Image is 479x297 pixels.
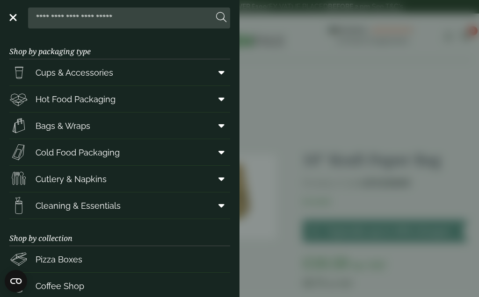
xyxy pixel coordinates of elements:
span: Cutlery & Napkins [36,173,107,185]
a: Bags & Wraps [9,113,230,139]
span: Bags & Wraps [36,120,90,132]
button: Open CMP widget [5,270,27,292]
img: Paper_carriers.svg [9,116,28,135]
span: Cleaning & Essentials [36,199,121,212]
img: Sandwich_box.svg [9,143,28,162]
h3: Shop by collection [9,219,230,246]
span: Pizza Boxes [36,253,82,266]
a: Cutlery & Napkins [9,166,230,192]
a: Pizza Boxes [9,246,230,272]
img: open-wipe.svg [9,196,28,215]
span: Coffee Shop [36,280,84,292]
span: Cold Food Packaging [36,146,120,159]
img: Pizza_boxes.svg [9,250,28,269]
img: PintNhalf_cup.svg [9,63,28,82]
img: Deli_box.svg [9,90,28,108]
a: Cleaning & Essentials [9,192,230,219]
span: Hot Food Packaging [36,93,116,106]
a: Cold Food Packaging [9,139,230,165]
img: Cutlery.svg [9,170,28,188]
span: Cups & Accessories [36,66,113,79]
a: Cups & Accessories [9,59,230,85]
a: Hot Food Packaging [9,86,230,112]
h3: Shop by packaging type [9,32,230,59]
